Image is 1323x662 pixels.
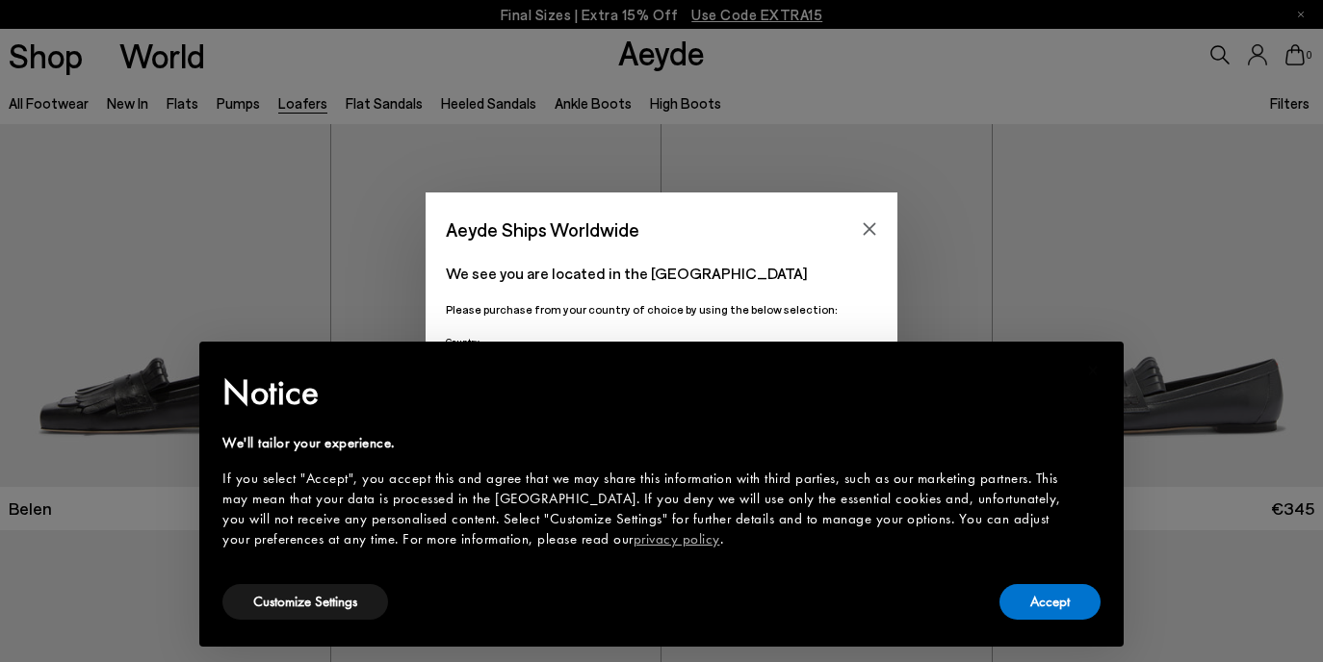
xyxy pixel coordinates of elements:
[999,584,1101,620] button: Accept
[446,300,877,318] p: Please purchase from your country of choice by using the below selection:
[222,433,1070,453] div: We'll tailor your experience.
[222,469,1070,549] div: If you select "Accept", you accept this and agree that we may share this information with third p...
[446,262,877,285] p: We see you are located in the [GEOGRAPHIC_DATA]
[222,584,388,620] button: Customize Settings
[855,215,884,243] button: Close
[446,213,639,246] span: Aeyde Ships Worldwide
[222,368,1070,418] h2: Notice
[634,529,720,548] a: privacy policy
[1070,347,1116,394] button: Close this notice
[1087,355,1100,385] span: ×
